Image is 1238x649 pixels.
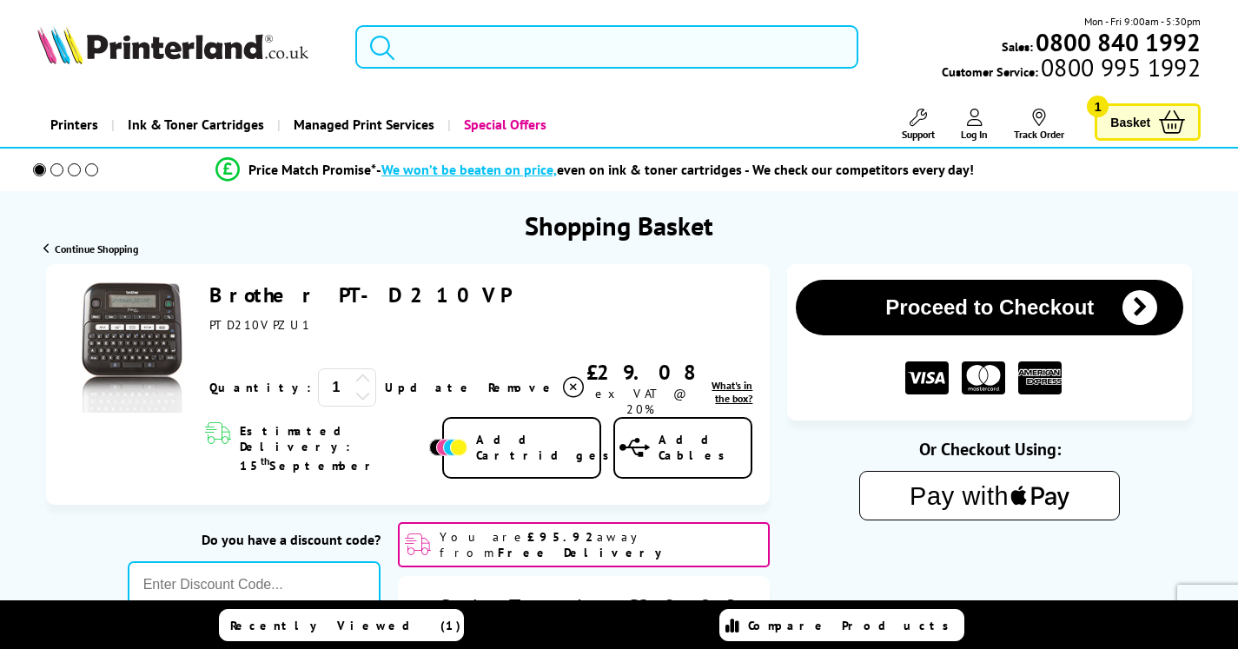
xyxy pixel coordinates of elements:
[433,593,601,620] div: Sub Total:
[1084,13,1201,30] span: Mon - Fri 9:00am - 5:30pm
[37,26,308,64] img: Printerland Logo
[219,609,464,641] a: Recently Viewed (1)
[209,281,510,308] a: Brother PT-D210VP
[659,432,751,463] span: Add Cables
[37,103,111,147] a: Printers
[796,280,1183,335] button: Proceed to Checkout
[498,545,670,560] b: Free Delivery
[429,439,467,456] img: Add Cartridges
[55,242,138,255] span: Continue Shopping
[962,361,1005,395] img: MASTER CARD
[816,548,1163,607] iframe: PayPal
[128,531,381,548] div: Do you have a discount code?
[601,593,735,620] div: £29.08
[230,618,461,633] span: Recently Viewed (1)
[1036,26,1201,58] b: 0800 840 1992
[440,529,763,560] span: You are away from
[902,109,935,141] a: Support
[128,103,264,147] span: Ink & Toner Cartridges
[240,423,425,474] span: Estimated Delivery: 15 September
[1014,109,1064,141] a: Track Order
[1087,96,1109,117] span: 1
[1018,361,1062,395] img: American Express
[1110,110,1150,134] span: Basket
[128,561,381,608] input: Enter Discount Code...
[67,282,197,413] img: Brother PT-D210VP
[209,317,310,333] span: PTD210VPZU1
[902,128,935,141] span: Support
[447,103,559,147] a: Special Offers
[905,361,949,395] img: VISA
[961,128,988,141] span: Log In
[277,103,447,147] a: Managed Print Services
[248,161,376,178] span: Price Match Promise*
[525,209,713,242] h1: Shopping Basket
[1002,38,1033,55] span: Sales:
[942,59,1201,80] span: Customer Service:
[209,380,311,395] span: Quantity:
[719,609,964,641] a: Compare Products
[748,618,958,633] span: Compare Products
[961,109,988,141] a: Log In
[261,454,269,467] sup: th
[1033,34,1201,50] a: 0800 840 1992
[488,374,586,401] a: Delete item from your basket
[43,242,138,255] a: Continue Shopping
[1095,103,1201,141] a: Basket 1
[381,161,557,178] span: We won’t be beaten on price,
[527,529,597,545] b: £95.92
[586,359,694,386] div: £29.08
[595,386,686,417] span: ex VAT @ 20%
[1038,59,1201,76] span: 0800 995 1992
[376,161,974,178] div: - even on ink & toner cartridges - We check our competitors every day!
[111,103,277,147] a: Ink & Toner Cartridges
[488,380,557,395] span: Remove
[9,155,1181,185] li: modal_Promise
[37,26,334,68] a: Printerland Logo
[385,380,474,395] a: Update
[476,432,619,463] span: Add Cartridges
[712,379,752,405] span: What's in the box?
[787,438,1192,460] div: Or Checkout Using:
[694,379,752,405] a: lnk_inthebox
